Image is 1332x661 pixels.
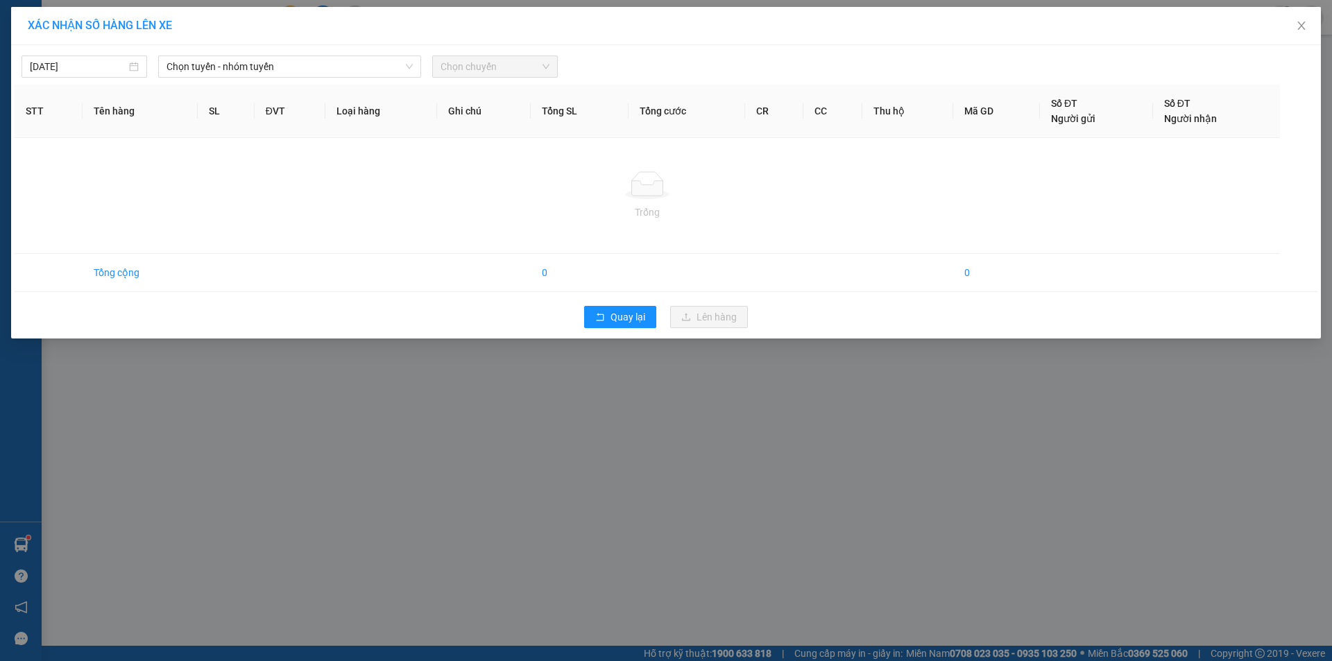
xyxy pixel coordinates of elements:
th: Tổng cước [629,85,745,138]
span: XÁC NHẬN SỐ HÀNG LÊN XE [28,19,172,32]
span: Chọn tuyến - nhóm tuyến [166,56,413,77]
th: ĐVT [255,85,325,138]
th: Tổng SL [531,85,629,138]
th: Thu hộ [862,85,953,138]
td: Tổng cộng [83,254,198,292]
th: Tên hàng [83,85,198,138]
td: 0 [531,254,629,292]
span: ĐẮK WIL [182,79,266,103]
span: close [1296,20,1307,31]
input: 13/09/2025 [30,59,126,74]
div: 0377878771 [162,60,273,79]
div: Trống [26,205,1269,220]
div: Dãy 4-B15 bến xe [GEOGRAPHIC_DATA] [12,12,153,45]
span: Nhận: [162,12,196,26]
button: uploadLên hàng [670,306,748,328]
span: Chọn chuyến [441,56,549,77]
th: CR [745,85,804,138]
button: Close [1282,7,1321,46]
th: SL [198,85,254,138]
span: Người nhận [1164,113,1217,124]
th: CC [803,85,862,138]
span: down [405,62,413,71]
th: STT [15,85,83,138]
th: Mã GD [953,85,1040,138]
td: 0 [953,254,1040,292]
span: Gửi: [12,13,33,28]
span: Số ĐT [1051,98,1077,109]
button: rollbackQuay lại [584,306,656,328]
span: Quay lại [610,309,645,325]
span: rollback [595,312,605,323]
span: DĐ: [162,87,182,101]
span: Số ĐT [1164,98,1190,109]
div: liên [162,43,273,60]
div: [PERSON_NAME] [162,12,273,43]
th: Loại hàng [325,85,437,138]
th: Ghi chú [437,85,531,138]
span: Người gửi [1051,113,1095,124]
